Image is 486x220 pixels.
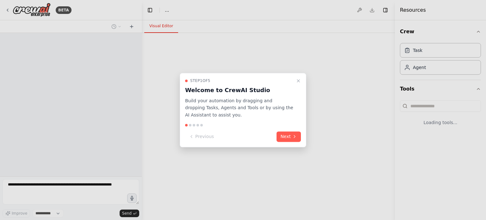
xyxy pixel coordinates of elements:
p: Build your automation by dragging and dropping Tasks, Agents and Tools or by using the AI Assista... [185,97,293,119]
button: Next [277,131,301,142]
h3: Welcome to CrewAI Studio [185,86,293,95]
button: Close walkthrough [295,77,302,85]
span: Step 1 of 5 [190,78,210,83]
button: Hide left sidebar [146,6,154,15]
button: Previous [185,131,218,142]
